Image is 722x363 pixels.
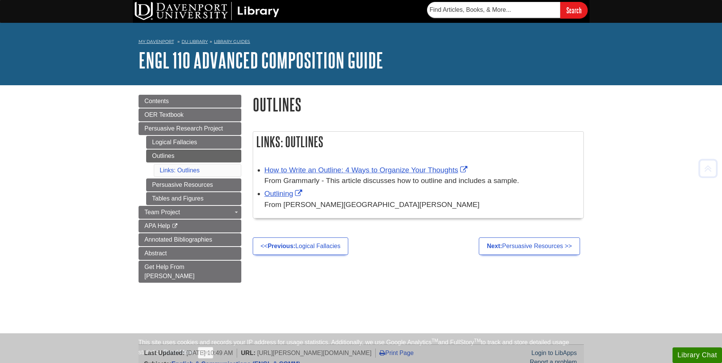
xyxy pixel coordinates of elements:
button: Library Chat [673,347,722,363]
sup: TM [432,338,438,343]
img: DU Library [135,2,279,20]
a: Persuasive Resources [146,178,241,191]
h1: Outlines [253,95,584,114]
a: Get Help From [PERSON_NAME] [139,261,241,283]
a: Library Guides [214,39,250,44]
a: Tables and Figures [146,192,241,205]
a: APA Help [139,220,241,232]
button: Close [198,347,213,358]
div: Guide Page Menu [139,95,241,283]
span: OER Textbook [145,111,184,118]
form: Searches DU Library's articles, books, and more [427,2,588,18]
a: Link opens in new window [265,189,304,197]
a: Team Project [139,206,241,219]
a: Abstract [139,247,241,260]
span: Get Help From [PERSON_NAME] [145,264,195,279]
a: OER Textbook [139,108,241,121]
div: From [PERSON_NAME][GEOGRAPHIC_DATA][PERSON_NAME] [265,199,580,210]
a: Next:Persuasive Resources >> [479,237,580,255]
a: Persuasive Research Project [139,122,241,135]
span: Annotated Bibliographies [145,236,212,243]
a: Back to Top [696,163,720,174]
a: <<Previous:Logical Fallacies [253,237,349,255]
sup: TM [474,338,481,343]
a: My Davenport [139,38,174,45]
strong: Next: [487,243,502,249]
a: ENGL 110 Advanced Composition Guide [139,48,383,72]
a: Links: Outlines [160,167,200,174]
a: Contents [139,95,241,108]
h2: Links: Outlines [253,132,583,152]
a: Read More [163,349,193,355]
nav: breadcrumb [139,37,584,49]
a: Logical Fallacies [146,136,241,149]
span: Contents [145,98,169,104]
div: This site uses cookies and records your IP address for usage statistics. Additionally, we use Goo... [139,338,584,358]
a: DU Library [182,39,208,44]
div: From Grammarly - This article discusses how to outline and includes a sample. [265,175,580,186]
span: Abstract [145,250,167,256]
strong: Previous: [268,243,295,249]
span: Persuasive Research Project [145,125,223,132]
a: Annotated Bibliographies [139,233,241,246]
i: This link opens in a new window [172,224,178,229]
span: Team Project [145,209,180,215]
span: APA Help [145,223,170,229]
input: Search [560,2,588,18]
a: Link opens in new window [265,166,469,174]
a: Outlines [146,150,241,162]
input: Find Articles, Books, & More... [427,2,560,18]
